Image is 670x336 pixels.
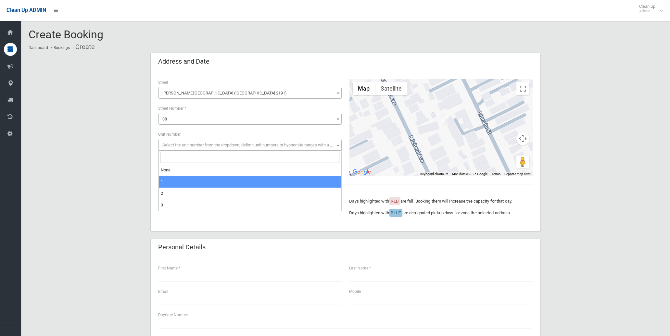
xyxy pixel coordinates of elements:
[351,168,373,176] a: Open this area in Google Maps (opens a new window)
[391,210,401,215] span: BLUE
[161,179,163,184] span: 1
[158,113,342,125] span: 38
[505,172,531,176] a: Report a map error
[639,9,655,14] small: Admin
[516,82,529,95] button: Toggle fullscreen view
[160,89,340,98] span: Michael Avenue (BELFIELD 2191)
[29,28,103,41] span: Create Booking
[391,199,399,204] span: RED
[452,172,488,176] span: Map data ©2025 Google
[6,7,46,13] span: Clean Up ADMIN
[163,143,344,147] span: Select the unit number from the dropdown, delimit unit numbers or hyphenate ranges with a comma
[151,55,218,68] header: Address and Date
[516,156,529,168] button: Drag Pegman onto the map to open Street View
[353,82,375,95] button: Show street map
[351,168,373,176] img: Google
[151,241,214,254] header: Personal Details
[516,132,529,145] button: Map camera controls
[161,191,163,196] span: 2
[492,172,501,176] a: Terms (opens in new tab)
[160,115,340,124] span: 38
[163,117,167,121] span: 38
[636,4,662,14] span: Clean Up
[161,168,171,172] span: None
[349,209,533,217] p: Days highlighted with are designated pickup days for zone the selected address.
[375,82,408,95] button: Show satellite imagery
[421,172,449,176] button: Keyboard shortcuts
[441,114,449,125] div: 38 Michael Avenue, BELFIELD NSW 2191
[161,203,163,207] span: 3
[54,45,70,50] a: Bookings
[349,197,533,205] p: Days highlighted with are full. Booking them will increase the capacity for that day.
[158,87,342,99] span: Michael Avenue (BELFIELD 2191)
[71,41,95,53] li: Create
[29,45,48,50] a: Dashboard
